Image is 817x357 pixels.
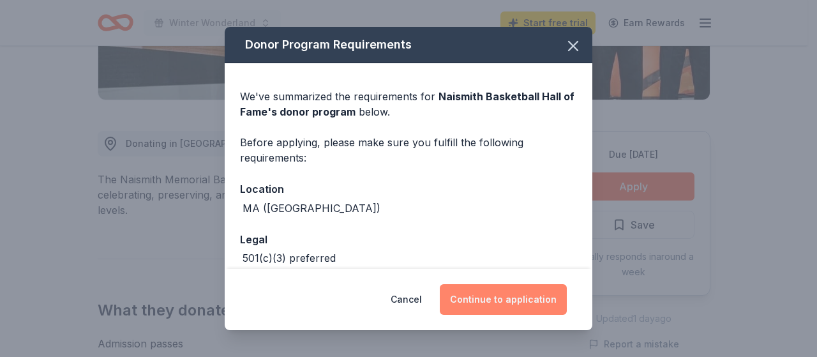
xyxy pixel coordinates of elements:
[240,89,577,119] div: We've summarized the requirements for below.
[391,284,422,315] button: Cancel
[243,201,380,216] div: MA ([GEOGRAPHIC_DATA])
[225,27,592,63] div: Donor Program Requirements
[240,135,577,165] div: Before applying, please make sure you fulfill the following requirements:
[240,231,577,248] div: Legal
[240,181,577,197] div: Location
[243,250,336,266] div: 501(c)(3) preferred
[440,284,567,315] button: Continue to application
